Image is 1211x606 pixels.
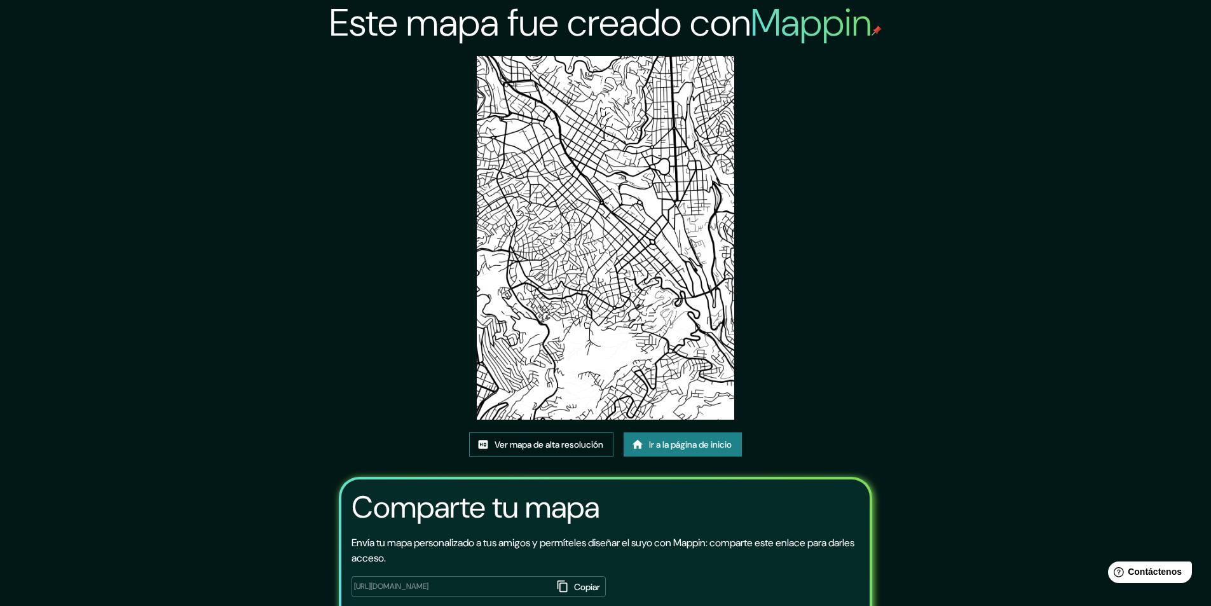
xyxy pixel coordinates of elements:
[872,25,882,36] img: pin de mapeo
[624,432,742,457] a: Ir a la página de inicio
[1098,556,1197,592] iframe: Lanzador de widgets de ayuda
[352,487,599,527] font: Comparte tu mapa
[649,439,732,450] font: Ir a la página de inicio
[477,56,734,420] img: created-map
[553,576,606,598] button: Copiar
[352,536,854,565] font: Envía tu mapa personalizado a tus amigos y permíteles diseñar el suyo con Mappin: comparte este e...
[495,439,603,450] font: Ver mapa de alta resolución
[574,581,600,593] font: Copiar
[469,432,613,457] a: Ver mapa de alta resolución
